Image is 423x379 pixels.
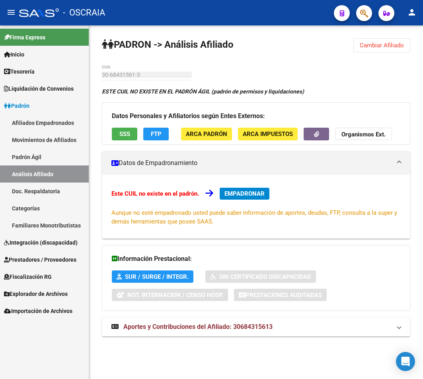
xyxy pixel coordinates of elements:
[407,8,417,17] mat-icon: person
[6,8,16,17] mat-icon: menu
[335,128,392,140] button: Organismos Ext.
[102,175,410,239] div: Datos de Empadronamiento
[111,190,199,197] strong: Este CUIL no existe en el padrón.
[4,238,78,247] span: Integración (discapacidad)
[360,42,404,49] span: Cambiar Afiliado
[4,50,24,59] span: Inicio
[112,289,228,301] button: Not. Internacion / Censo Hosp.
[112,111,400,122] h3: Datos Personales y Afiliatorios según Entes Externos:
[4,272,52,281] span: Fiscalización RG
[4,290,68,298] span: Explorador de Archivos
[186,131,227,138] span: ARCA Padrón
[112,253,400,264] h3: Información Prestacional:
[102,39,234,50] strong: PADRON -> Análisis Afiliado
[353,38,410,52] button: Cambiar Afiliado
[243,131,293,138] span: ARCA Impuestos
[151,131,162,138] span: FTP
[4,101,29,110] span: Padrón
[119,131,130,138] span: SSS
[4,307,72,315] span: Importación de Archivos
[127,292,223,299] span: Not. Internacion / Censo Hosp.
[205,270,316,283] button: Sin Certificado Discapacidad
[102,317,410,336] mat-expansion-panel-header: Aportes y Contribuciones del Afiliado: 30684315613
[111,209,397,225] span: Aunque no esté empadronado usted puede saber información de aportes, deudas, FTP, consulta a la s...
[111,159,391,167] mat-panel-title: Datos de Empadronamiento
[4,84,74,93] span: Liquidación de Convenios
[63,4,105,21] span: - OSCRAIA
[396,352,415,371] div: Open Intercom Messenger
[220,188,269,200] button: EMPADRONAR
[102,151,410,175] mat-expansion-panel-header: Datos de Empadronamiento
[224,190,265,197] span: EMPADRONAR
[112,128,137,140] button: SSS
[238,128,298,140] button: ARCA Impuestos
[219,273,311,280] span: Sin Certificado Discapacidad
[341,131,386,138] strong: Organismos Ext.
[4,33,45,42] span: Firma Express
[112,270,193,283] button: SUR / SURGE / INTEGR.
[143,128,169,140] button: FTP
[123,323,273,330] span: Aportes y Contribuciones del Afiliado: 30684315613
[125,273,189,280] span: SUR / SURGE / INTEGR.
[4,67,35,76] span: Tesorería
[4,255,76,264] span: Prestadores / Proveedores
[246,292,322,299] span: Prestaciones Auditadas
[234,289,327,301] button: Prestaciones Auditadas
[181,128,232,140] button: ARCA Padrón
[102,88,304,95] strong: ESTE CUIL NO EXISTE EN EL PADRÓN ÁGIL (padrón de permisos y liquidaciones)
